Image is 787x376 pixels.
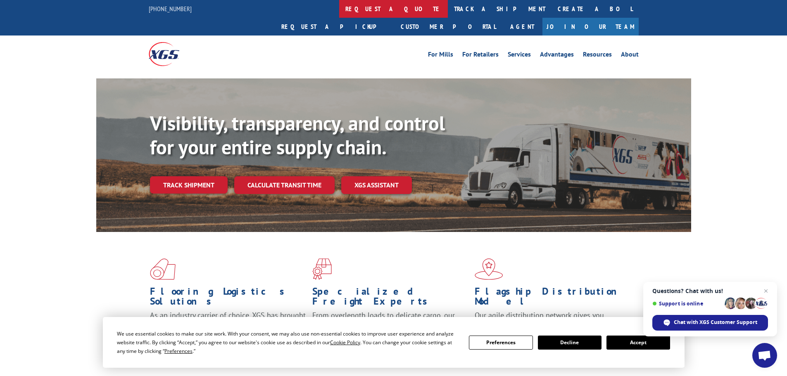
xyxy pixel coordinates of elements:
a: For Retailers [462,51,499,60]
a: Join Our Team [542,18,639,35]
h1: Flagship Distribution Model [475,286,631,310]
span: As an industry carrier of choice, XGS has brought innovation and dedication to flooring logistics... [150,310,306,340]
button: Accept [606,336,670,350]
a: Services [508,51,531,60]
span: Our agile distribution network gives you nationwide inventory management on demand. [475,310,627,330]
a: Customer Portal [395,18,502,35]
a: Advantages [540,51,574,60]
a: Calculate transit time [234,176,335,194]
h1: Flooring Logistics Solutions [150,286,306,310]
a: Track shipment [150,176,228,194]
img: xgs-icon-flagship-distribution-model-red [475,258,503,280]
img: xgs-icon-focused-on-flooring-red [312,258,332,280]
a: For Mills [428,51,453,60]
h1: Specialized Freight Experts [312,286,468,310]
span: Questions? Chat with us! [652,288,768,294]
span: Chat with XGS Customer Support [674,319,757,326]
a: Resources [583,51,612,60]
span: Support is online [652,300,722,307]
div: We use essential cookies to make our site work. With your consent, we may also use non-essential ... [117,329,459,355]
a: [PHONE_NUMBER] [149,5,192,13]
span: Preferences [164,348,193,355]
div: Chat with XGS Customer Support [652,315,768,331]
a: Agent [502,18,542,35]
button: Decline [538,336,602,350]
p: From overlength loads to delicate cargo, our experienced staff knows the best way to move your fr... [312,310,468,347]
a: XGS ASSISTANT [341,176,412,194]
div: Cookie Consent Prompt [103,317,685,368]
a: About [621,51,639,60]
div: Open chat [752,343,777,368]
span: Cookie Policy [330,339,360,346]
a: Request a pickup [275,18,395,35]
span: Close chat [761,286,771,296]
img: xgs-icon-total-supply-chain-intelligence-red [150,258,176,280]
button: Preferences [469,336,533,350]
b: Visibility, transparency, and control for your entire supply chain. [150,110,445,160]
